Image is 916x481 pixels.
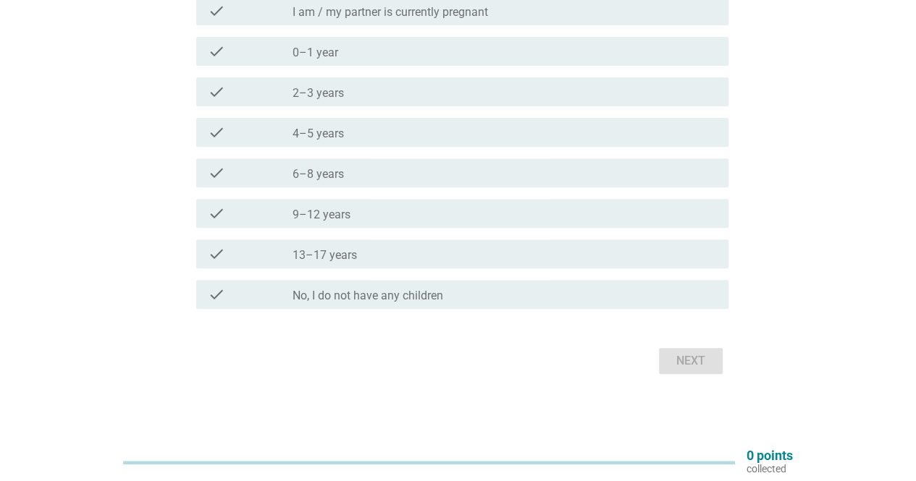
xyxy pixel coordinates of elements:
label: I am / my partner is currently pregnant [293,5,488,20]
i: check [208,164,225,182]
label: 13–17 years [293,248,357,263]
p: collected [747,462,793,475]
p: 0 points [747,449,793,462]
label: 4–5 years [293,127,344,141]
i: check [208,286,225,303]
i: check [208,43,225,60]
label: 6–8 years [293,167,344,182]
i: check [208,205,225,222]
label: No, I do not have any children [293,289,443,303]
i: check [208,83,225,101]
i: check [208,2,225,20]
label: 0–1 year [293,46,338,60]
i: check [208,124,225,141]
label: 2–3 years [293,86,344,101]
label: 9–12 years [293,208,350,222]
i: check [208,245,225,263]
